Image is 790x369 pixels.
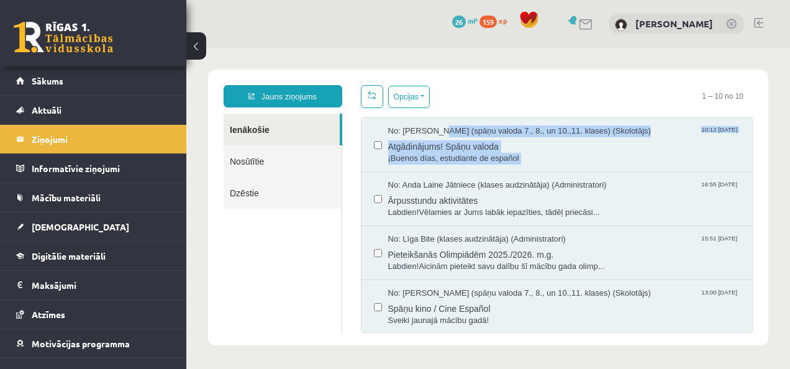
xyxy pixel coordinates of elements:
span: Motivācijas programma [32,338,130,349]
span: 159 [479,16,497,28]
a: Ziņojumi [16,125,171,153]
span: No: Anda Laine Jātniece (klases audzinātāja) (Administratori) [202,132,420,143]
legend: Ziņojumi [32,125,171,153]
span: Mācību materiāli [32,192,101,203]
span: Atgādinājums! Spāņu valoda [202,89,554,105]
span: Aktuāli [32,104,61,116]
span: 13:00 [DATE] [515,240,553,249]
span: Pieteikšanās Olimpiādēm 2025./2026. m.g. [202,198,554,213]
span: Sākums [32,75,63,86]
span: Labdien!Vēlamies ar Jums labāk iepazīties, tādēļ priecāsi... [202,159,554,171]
img: Irēna Staģe [615,19,627,31]
a: No: [PERSON_NAME] (spāņu valoda 7., 8., un 10.,11. klases) (Skolotājs) 10:12 [DATE] Atgādinājums!... [202,78,554,116]
a: [DEMOGRAPHIC_DATA] [16,212,171,241]
legend: Informatīvie ziņojumi [32,154,171,183]
span: ¡Buenos días, estudiante de español [202,105,554,117]
span: 10:12 [DATE] [515,78,553,87]
span: 16:55 [DATE] [515,132,553,141]
span: No: [PERSON_NAME] (spāņu valoda 7., 8., un 10.,11. klases) (Skolotājs) [202,240,465,252]
a: Dzēstie [37,129,155,161]
span: 1 – 10 no 10 [506,37,566,60]
span: Spāņu kino / Cine Español [202,252,554,267]
a: Jauns ziņojums [37,37,156,60]
button: Opcijas [202,38,243,60]
a: Sākums [16,66,171,95]
a: Informatīvie ziņojumi [16,154,171,183]
a: 159 xp [479,16,513,25]
span: Labdien!Aicinām pieteikt savu dalību šī mācību gada olimp... [202,213,554,225]
span: Atzīmes [32,309,65,320]
span: mP [468,16,478,25]
a: Digitālie materiāli [16,242,171,270]
a: Motivācijas programma [16,329,171,358]
span: xp [499,16,507,25]
span: 15:51 [DATE] [515,186,553,195]
a: 26 mP [452,16,478,25]
a: Nosūtītie [37,98,155,129]
span: Ārpusstundu aktivitātes [202,143,554,159]
legend: Maksājumi [32,271,171,299]
span: No: [PERSON_NAME] (spāņu valoda 7., 8., un 10.,11. klases) (Skolotājs) [202,78,465,89]
a: No: Līga Bite (klases audzinātāja) (Administratori) 15:51 [DATE] Pieteikšanās Olimpiādēm 2025./20... [202,186,554,224]
a: Aktuāli [16,96,171,124]
span: Digitālie materiāli [32,250,106,262]
a: Maksājumi [16,271,171,299]
a: [PERSON_NAME] [635,17,713,30]
a: No: Anda Laine Jātniece (klases audzinātāja) (Administratori) 16:55 [DATE] Ārpusstundu aktivitāte... [202,132,554,170]
a: Mācību materiāli [16,183,171,212]
span: [DEMOGRAPHIC_DATA] [32,221,129,232]
a: Rīgas 1. Tālmācības vidusskola [14,22,113,53]
span: No: Līga Bite (klases audzinātāja) (Administratori) [202,186,379,198]
a: Ienākošie [37,66,153,98]
span: Sveiki jaunajā mācību gadā! [202,267,554,279]
span: 26 [452,16,466,28]
a: No: [PERSON_NAME] (spāņu valoda 7., 8., un 10.,11. klases) (Skolotājs) 13:00 [DATE] Spāņu kino / ... [202,240,554,278]
a: Atzīmes [16,300,171,329]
